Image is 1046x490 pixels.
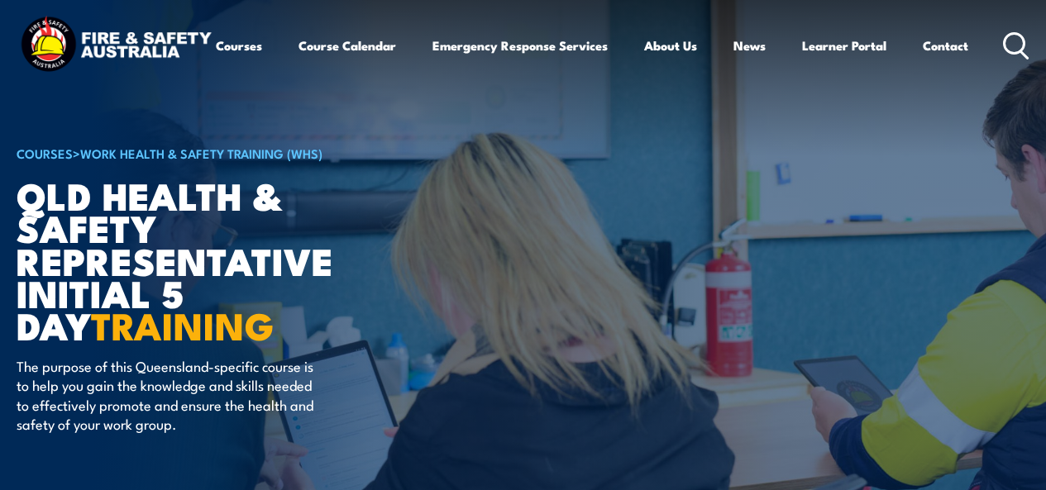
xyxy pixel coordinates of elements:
[17,178,425,340] h1: QLD Health & Safety Representative Initial 5 Day
[923,26,968,65] a: Contact
[432,26,608,65] a: Emergency Response Services
[17,143,425,163] h6: >
[733,26,766,65] a: News
[80,144,322,162] a: Work Health & Safety Training (WHS)
[17,144,73,162] a: COURSES
[299,26,396,65] a: Course Calendar
[91,296,275,353] strong: TRAINING
[644,26,697,65] a: About Us
[216,26,262,65] a: Courses
[17,356,318,434] p: The purpose of this Queensland-specific course is to help you gain the knowledge and skills neede...
[802,26,886,65] a: Learner Portal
